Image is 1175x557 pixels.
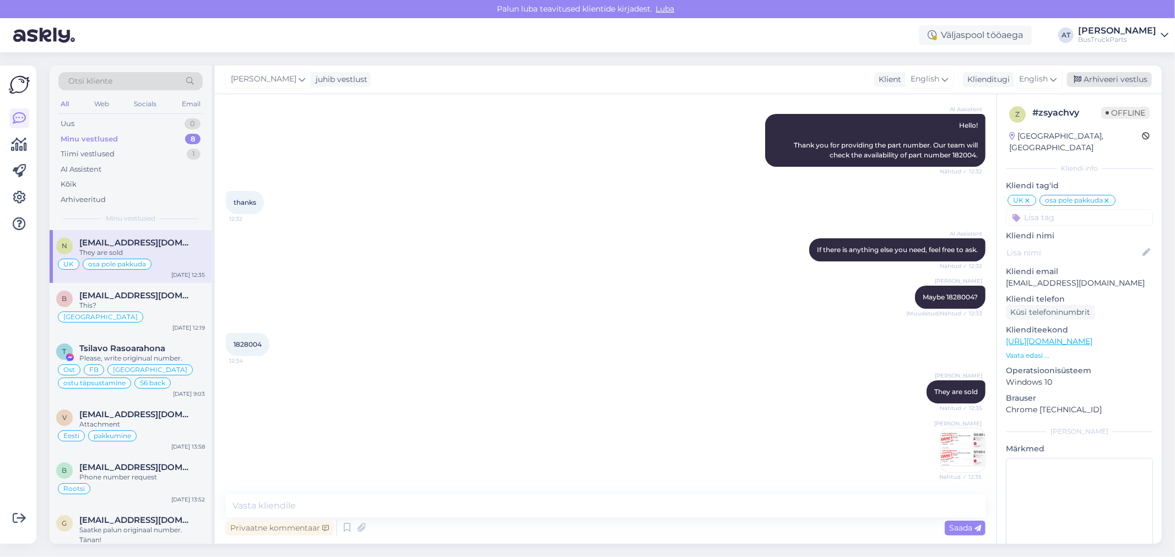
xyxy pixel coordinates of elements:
[79,353,205,363] div: Please, write originual number.
[1006,209,1153,226] input: Lisa tag
[61,118,74,129] div: Uus
[935,372,982,380] span: [PERSON_NAME]
[79,301,205,310] div: This?
[940,262,982,270] span: Nähtud ✓ 12:32
[1078,26,1156,35] div: [PERSON_NAME]
[79,462,194,472] span: ba.akeri.ab@gmail.com
[940,404,982,412] span: Nähtud ✓ 12:35
[61,149,115,160] div: Tiimi vestlused
[61,194,106,205] div: Arhiveeritud
[9,74,30,95] img: Askly Logo
[911,73,939,85] span: English
[79,343,165,353] span: Tsilavo Rasoarahona
[229,215,270,223] span: 12:32
[171,271,205,279] div: [DATE] 12:35
[1019,73,1048,85] span: English
[63,261,74,267] span: UK
[1006,427,1153,436] div: [PERSON_NAME]
[1015,110,1020,118] span: z
[88,261,146,267] span: osa pole pakkuda
[653,4,678,14] span: Luba
[923,293,978,301] span: Maybe 1828004?
[234,198,256,206] span: thanks
[1067,72,1152,87] div: Arhiveeri vestlus
[63,433,79,439] span: Eesti
[79,472,205,482] div: Phone number request
[1006,163,1153,173] div: Kliendi info
[1013,197,1024,204] span: UK
[941,105,982,113] span: AI Assistent
[92,97,111,111] div: Web
[58,97,71,111] div: All
[79,419,205,429] div: Attachment
[935,277,982,285] span: [PERSON_NAME]
[106,214,155,223] span: Minu vestlused
[1009,130,1142,154] div: [GEOGRAPHIC_DATA], [GEOGRAPHIC_DATA]
[62,413,67,422] span: v
[1006,180,1153,192] p: Kliendi tag'id
[234,340,262,348] span: 1828004
[1006,230,1153,242] p: Kliendi nimi
[934,419,982,428] span: [PERSON_NAME]
[1006,376,1153,388] p: Windows 10
[919,25,1032,45] div: Väljaspool tööaega
[1006,293,1153,305] p: Kliendi telefon
[79,409,194,419] span: veiko.paimla@gmail.com
[79,291,194,301] span: bubbi44@yahoo.com
[113,367,187,373] span: [GEOGRAPHIC_DATA]
[132,97,159,111] div: Socials
[1006,305,1095,320] div: Küsi telefoninumbrit
[61,179,77,190] div: Kõik
[1058,28,1074,43] div: AT
[1006,277,1153,289] p: [EMAIL_ADDRESS][DOMAIN_NAME]
[949,523,981,533] span: Saada
[231,73,296,85] span: [PERSON_NAME]
[941,428,985,472] img: Attachment
[941,230,982,238] span: AI Assistent
[171,443,205,451] div: [DATE] 13:58
[906,309,982,318] span: (Muudetud) Nähtud ✓ 12:33
[311,74,367,85] div: juhib vestlust
[1006,351,1153,361] p: Vaata edasi ...
[171,495,205,504] div: [DATE] 13:52
[939,473,982,481] span: Nähtud ✓ 12:35
[1078,35,1156,44] div: BusTruckParts
[1006,336,1092,346] a: [URL][DOMAIN_NAME]
[79,248,205,258] div: They are sold
[63,367,75,373] span: Ost
[187,149,201,160] div: 1
[62,294,67,303] span: b
[940,167,982,176] span: Nähtud ✓ 12:32
[1006,247,1140,259] input: Lisa nimi
[934,387,978,396] span: They are sold
[180,97,203,111] div: Email
[1006,404,1153,416] p: Chrome [TECHNICAL_ID]
[1045,197,1103,204] span: osa pole pakkuda
[173,390,205,398] div: [DATE] 9:03
[185,118,201,129] div: 0
[817,245,978,254] span: If there is anything else you need, feel free to ask.
[1006,266,1153,277] p: Kliendi email
[63,314,138,320] span: [GEOGRAPHIC_DATA]
[229,357,270,365] span: 12:34
[79,515,194,525] span: grinder831@windowslive.com
[1006,392,1153,404] p: Brauser
[61,164,101,175] div: AI Assistent
[1032,106,1101,119] div: # zsyachvy
[874,74,901,85] div: Klient
[963,74,1010,85] div: Klienditugi
[68,75,112,87] span: Otsi kliente
[1006,365,1153,376] p: Operatsioonisüsteem
[62,466,67,474] span: b
[63,485,85,492] span: Rootsi
[63,347,67,356] span: T
[62,242,67,250] span: n
[94,433,131,439] span: pakkumine
[1006,324,1153,336] p: Klienditeekond
[61,134,118,145] div: Minu vestlused
[79,525,205,545] div: Saatke palun originaal number. Tänan!
[185,134,201,145] div: 8
[79,238,194,248] span: neil.davies4x4@outlook.com
[1101,107,1150,119] span: Offline
[140,380,165,386] span: S6 back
